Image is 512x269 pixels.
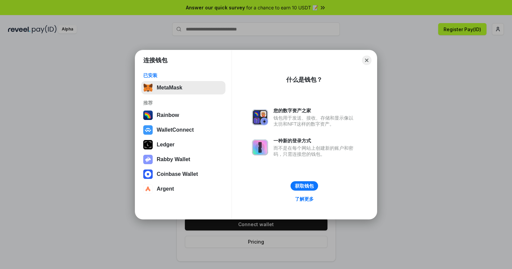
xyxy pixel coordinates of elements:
img: svg+xml,%3Csvg%20width%3D%22120%22%20height%3D%22120%22%20viewBox%3D%220%200%20120%20120%22%20fil... [143,111,153,120]
button: MetaMask [141,81,225,94]
button: 获取钱包 [291,181,318,191]
div: 了解更多 [295,196,314,202]
button: WalletConnect [141,123,225,137]
img: svg+xml,%3Csvg%20xmlns%3D%22http%3A%2F%2Fwww.w3.org%2F2000%2Fsvg%22%20fill%3D%22none%22%20viewBox... [143,155,153,164]
div: 一种新的登录方式 [273,138,357,144]
button: Rainbow [141,109,225,122]
button: Ledger [141,138,225,151]
img: svg+xml,%3Csvg%20xmlns%3D%22http%3A%2F%2Fwww.w3.org%2F2000%2Fsvg%22%20fill%3D%22none%22%20viewBox... [252,139,268,155]
div: 什么是钱包？ [286,76,322,84]
div: 已安装 [143,72,223,78]
div: MetaMask [157,85,182,91]
div: Rabby Wallet [157,156,190,162]
div: Ledger [157,142,174,148]
div: Rainbow [157,112,179,118]
div: 推荐 [143,100,223,106]
button: Close [362,56,371,65]
img: svg+xml,%3Csvg%20width%3D%2228%22%20height%3D%2228%22%20viewBox%3D%220%200%2028%2028%22%20fill%3D... [143,170,153,179]
div: Argent [157,186,174,192]
img: svg+xml,%3Csvg%20xmlns%3D%22http%3A%2F%2Fwww.w3.org%2F2000%2Fsvg%22%20fill%3D%22none%22%20viewBox... [252,109,268,125]
button: Argent [141,182,225,196]
div: 您的数字资产之家 [273,108,357,114]
div: Coinbase Wallet [157,171,198,177]
button: Coinbase Wallet [141,167,225,181]
a: 了解更多 [291,195,318,203]
img: svg+xml,%3Csvg%20width%3D%2228%22%20height%3D%2228%22%20viewBox%3D%220%200%2028%2028%22%20fill%3D... [143,184,153,194]
img: svg+xml,%3Csvg%20fill%3D%22none%22%20height%3D%2233%22%20viewBox%3D%220%200%2035%2033%22%20width%... [143,83,153,92]
img: svg+xml,%3Csvg%20width%3D%2228%22%20height%3D%2228%22%20viewBox%3D%220%200%2028%2028%22%20fill%3D... [143,125,153,135]
button: Rabby Wallet [141,153,225,166]
div: 而不是在每个网站上创建新的账户和密码，只需连接您的钱包。 [273,145,357,157]
div: 获取钱包 [295,183,314,189]
div: 钱包用于发送、接收、存储和显示像以太坊和NFT这样的数字资产。 [273,115,357,127]
div: WalletConnect [157,127,194,133]
img: svg+xml,%3Csvg%20xmlns%3D%22http%3A%2F%2Fwww.w3.org%2F2000%2Fsvg%22%20width%3D%2228%22%20height%3... [143,140,153,149]
h1: 连接钱包 [143,56,167,64]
